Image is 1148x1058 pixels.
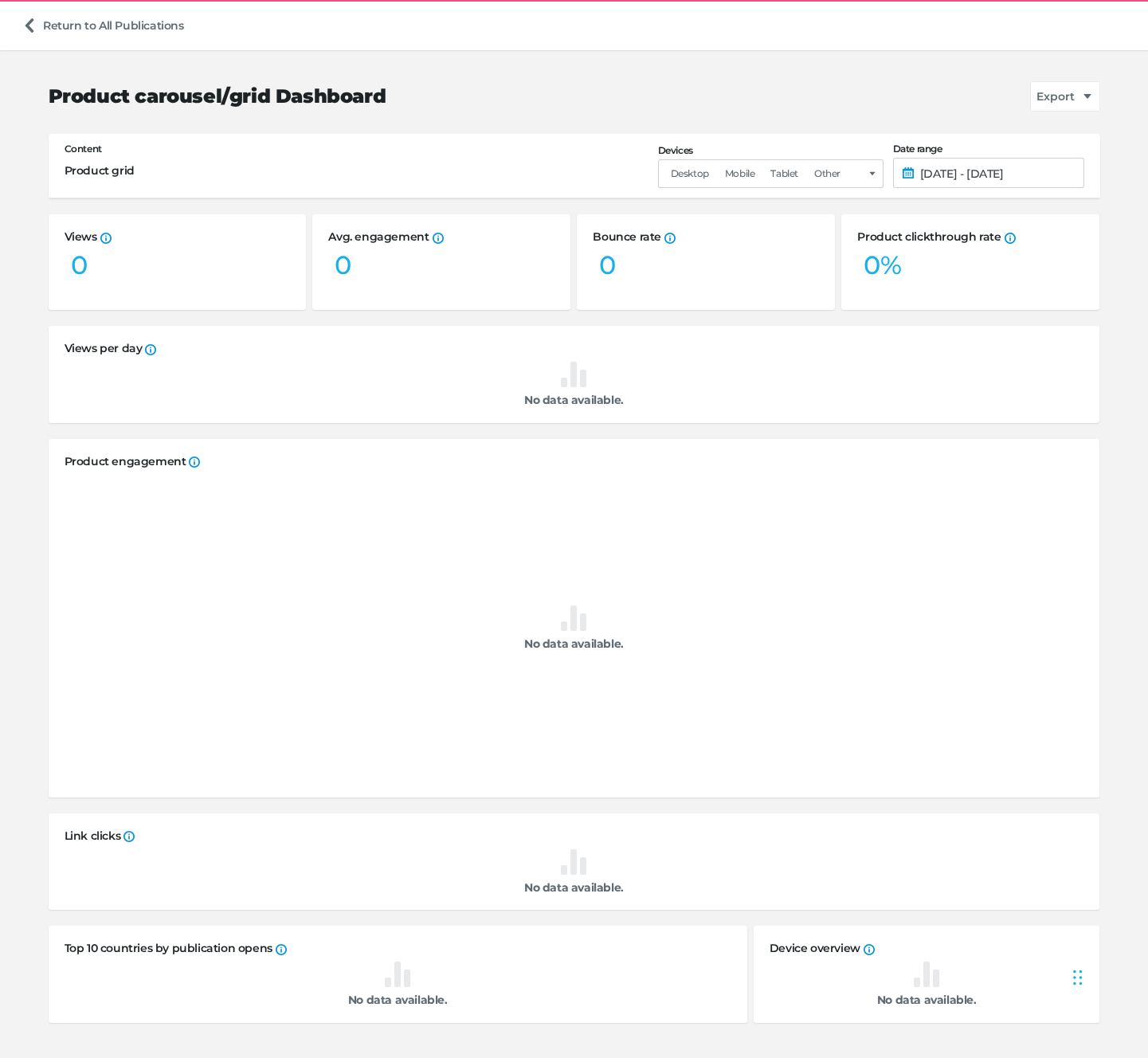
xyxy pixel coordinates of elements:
h2: Bounce rate [593,230,819,244]
h2: Link clicks [65,829,1084,843]
h2: Views [65,230,291,244]
span: No data available. [877,993,977,1007]
h2: Top 10 countries by publication opens [65,942,731,955]
div: 0 [335,250,351,280]
label: Devices [658,145,884,156]
h2: Views per day [65,342,1084,355]
h2: Avg. engagement [328,230,554,244]
h2: Device overview [770,942,1084,955]
span: Mobile [725,168,755,179]
span: No data available. [348,993,448,1007]
button: Export [1030,81,1100,112]
div: Drag [1073,954,1083,1001]
div: 0 [71,250,88,280]
h2: Product carousel/grid Dashboard [49,85,386,108]
span: Other [814,168,840,179]
span: Product grid [65,164,135,178]
div: 0% [864,250,901,280]
span: [DATE] - [DATE] [920,167,1075,178]
h2: Product clickthrough rate [857,230,1083,244]
label: Date range [893,143,1084,155]
span: No data available. [524,637,624,651]
span: Tablet [770,168,798,179]
iframe: Chat Widget [1068,938,1148,1014]
span: No data available. [524,394,624,407]
label: Content [65,143,102,155]
span: No data available. [524,881,624,895]
a: Return to All Publications [16,10,190,41]
div: 0 [599,250,616,280]
h2: Product engagement [65,455,1084,468]
span: Desktop [671,168,709,179]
